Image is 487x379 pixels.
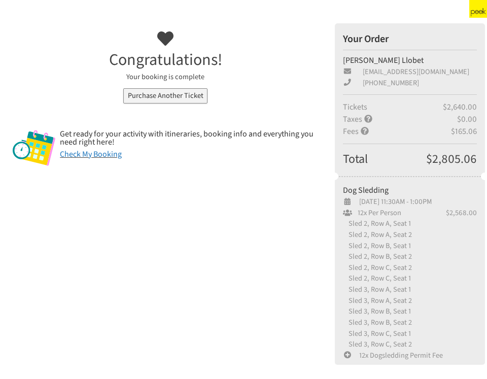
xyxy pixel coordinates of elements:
[446,208,477,219] span: $2,568.00
[343,240,411,251] span: Sled 2, Row B, Seat 1
[123,88,207,104] a: Purchase Another Ticket
[343,306,411,317] span: Sled 3, Row B, Seat 1
[343,54,477,66] div: [PERSON_NAME] Llobet
[343,251,412,262] span: Sled 2, Row B, Seat 2
[343,101,443,113] div: Tickets
[343,113,457,125] div: Taxes
[343,150,426,168] div: Total
[4,72,327,83] div: Your booking is complete
[451,125,477,137] div: $165.06
[352,350,443,361] span: 12x Dogsledding Permit Fee
[343,328,411,339] span: Sled 3, Row C, Seat 1
[376,6,461,16] div: Powered by [DOMAIN_NAME]
[60,149,122,160] a: Check My Booking
[426,150,477,168] div: $2,805.06
[12,130,56,166] img: [ember-intl] Missing translation "alt.confirmation-booking-portal" for locales: "en-us"
[457,113,477,125] div: $0.00
[343,339,412,350] span: Sled 3, Row C, Seat 2
[343,184,477,196] div: Dog Sledding
[343,218,411,229] span: Sled 2, Row A, Seat 1
[343,262,412,273] span: Sled 2, Row C, Seat 2
[352,208,401,219] span: 12x Per Person
[343,295,412,306] span: Sled 3, Row A, Seat 2
[443,101,477,113] div: $2,640.00
[361,78,419,88] span: [PHONE_NUMBER]
[343,284,411,295] span: Sled 3, Row A, Seat 1
[343,125,451,137] div: Fees
[343,229,412,240] span: Sled 2, Row A, Seat 2
[361,66,469,77] span: [EMAIL_ADDRESS][DOMAIN_NAME]
[343,31,477,47] div: Your Order
[60,130,319,146] div: Get ready for your activity with itineraries, booking info and everything you need right here!
[343,317,412,328] span: Sled 3, Row B, Seat 2
[352,196,432,207] span: [DATE] 11:30AM - 1:00PM
[343,273,411,284] span: Sled 2, Row C, Seat 1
